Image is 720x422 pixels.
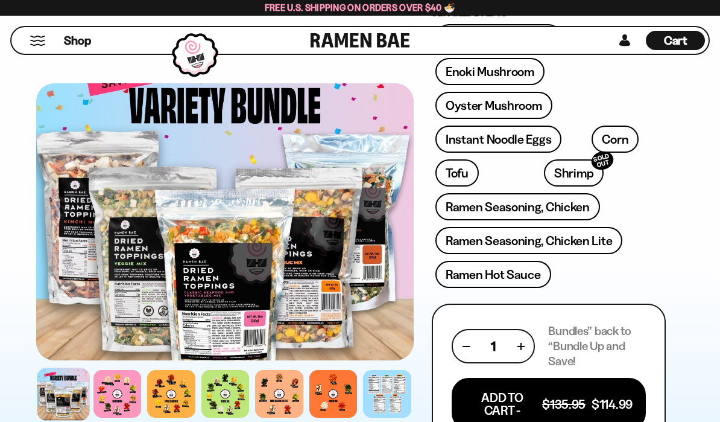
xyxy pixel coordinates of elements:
a: Ramen Seasoning, Chicken [435,193,600,220]
a: ShrimpSOLD OUT [544,159,604,187]
a: Instant Noodle Eggs [435,126,561,153]
a: Shop [64,31,91,50]
a: Cart [646,27,705,54]
a: Corn [592,126,639,153]
span: Shop [64,33,91,49]
a: Tofu [435,159,479,187]
a: Enoki Mushroom [435,58,545,85]
a: Ramen Hot Sauce [435,261,551,288]
div: SOLD OUT [589,149,616,173]
a: Ramen Seasoning, Chicken Lite [435,227,622,254]
p: Bundles” back to “Bundle Up and Save! [548,324,646,369]
button: Mobile Menu Trigger [30,36,46,46]
span: Free U.S. Shipping on Orders over $40 🍜 [265,2,456,13]
a: Oyster Mushroom [435,92,552,119]
span: Cart [664,33,687,48]
span: 1 [491,339,496,354]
